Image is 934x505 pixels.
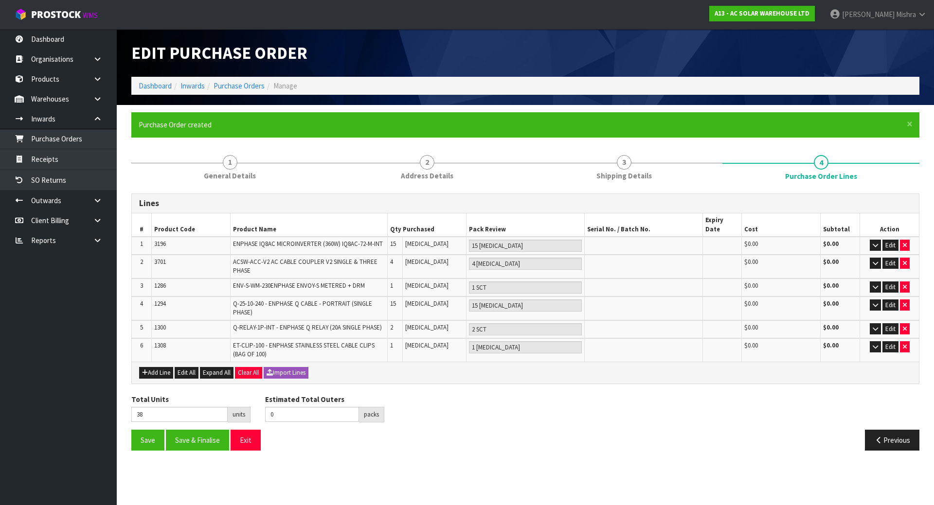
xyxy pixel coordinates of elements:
[390,258,393,266] span: 4
[390,299,396,308] span: 15
[265,407,359,422] input: Estimated Total Outers
[228,407,251,422] div: units
[744,240,758,248] span: $0.00
[420,155,434,170] span: 2
[405,323,449,331] span: [MEDICAL_DATA]
[154,299,166,308] span: 1294
[214,81,265,90] a: Purchase Orders
[823,281,839,290] strong: $0.00
[180,81,205,90] a: Inwards
[405,258,449,266] span: [MEDICAL_DATA]
[823,341,839,349] strong: $0.00
[233,258,377,275] span: ACSW-ACC-V2 AC CABLE COUPLER V2 SINGLE & THREE PHASE
[744,323,758,331] span: $0.00
[842,10,895,19] span: [PERSON_NAME]
[233,281,365,290] span: ENV-S-WM-230ENPHASE ENVOY-S METERED + DRM
[390,240,396,248] span: 15
[233,240,383,248] span: ENPHASE IQ8AC MICROINVERTER (360W) IQ8AC-72-M-INT
[131,186,919,458] span: Purchase Order Lines
[235,367,262,379] button: Clear All
[814,155,828,170] span: 4
[882,341,898,353] button: Edit
[388,213,467,237] th: Qty Purchased
[390,281,393,290] span: 1
[140,341,143,349] span: 6
[131,394,169,404] label: Total Units
[359,407,384,422] div: packs
[233,341,375,358] span: ET-CLIP-100 - ENPHASE STAINLESS STEEL CABLE CLIPS (BAG OF 100)
[596,171,652,181] span: Shipping Details
[823,299,839,308] strong: $0.00
[744,281,758,290] span: $0.00
[823,258,839,266] strong: $0.00
[405,299,449,308] span: [MEDICAL_DATA]
[469,323,582,335] input: Pack Review
[154,341,166,349] span: 1308
[140,323,143,331] span: 5
[264,367,308,379] button: Import Lines
[617,155,631,170] span: 3
[785,171,857,181] span: Purchase Order Lines
[31,8,81,21] span: ProStock
[715,9,809,17] strong: A13 - AC SOLAR WAREHOUSE LTD
[154,240,166,248] span: 3196
[882,299,898,311] button: Edit
[469,281,582,294] input: Pack Review
[131,42,307,63] span: Edit Purchase Order
[405,240,449,248] span: [MEDICAL_DATA]
[233,299,372,316] span: Q-25-10-240 - ENPHASE Q CABLE - PORTRAIT (SINGLE PHASE)
[882,281,898,293] button: Edit
[140,240,143,248] span: 1
[139,120,212,129] span: Purchase Order created
[204,171,256,181] span: General Details
[405,341,449,349] span: [MEDICAL_DATA]
[166,430,229,451] button: Save & Finalise
[907,117,913,131] span: ×
[702,213,742,237] th: Expiry Date
[139,81,172,90] a: Dashboard
[896,10,916,19] span: Mishra
[882,323,898,335] button: Edit
[823,240,839,248] strong: $0.00
[175,367,198,379] button: Edit All
[860,213,919,237] th: Action
[132,213,151,237] th: #
[131,407,228,422] input: Total Units
[865,430,919,451] button: Previous
[131,430,164,451] button: Save
[154,258,166,266] span: 3701
[744,299,758,308] span: $0.00
[469,341,582,353] input: Pack Review
[744,258,758,266] span: $0.00
[139,367,173,379] button: Add Line
[154,281,166,290] span: 1286
[709,6,815,21] a: A13 - AC SOLAR WAREHOUSE LTD
[390,341,393,349] span: 1
[140,299,143,308] span: 4
[203,368,231,377] span: Expand All
[467,213,585,237] th: Pack Review
[265,394,344,404] label: Estimated Total Outers
[742,213,821,237] th: Cost
[823,323,839,331] strong: $0.00
[139,199,912,208] h3: Lines
[390,323,393,331] span: 2
[469,299,582,312] input: Pack Review
[154,323,166,331] span: 1300
[401,171,453,181] span: Address Details
[469,240,582,252] input: Pack Review
[231,430,261,451] button: Exit
[140,281,143,290] span: 3
[83,11,98,20] small: WMS
[882,240,898,251] button: Edit
[744,341,758,349] span: $0.00
[15,8,27,20] img: cube-alt.png
[233,323,382,331] span: Q-RELAY-1P-INT - ENPHASE Q RELAY (20A SINGLE PHASE)
[140,258,143,266] span: 2
[882,258,898,269] button: Edit
[405,281,449,290] span: [MEDICAL_DATA]
[200,367,233,379] button: Expand All
[223,155,237,170] span: 1
[821,213,860,237] th: Subtotal
[230,213,388,237] th: Product Name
